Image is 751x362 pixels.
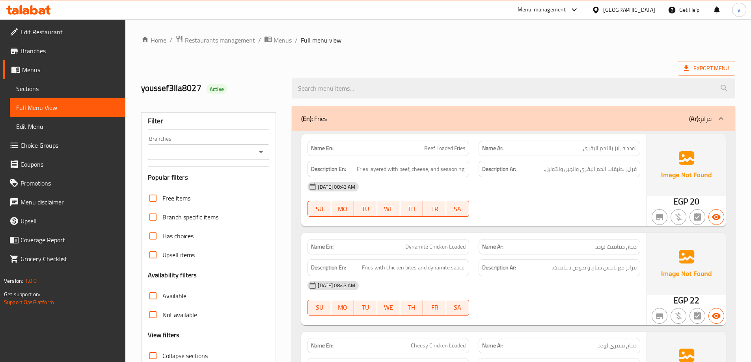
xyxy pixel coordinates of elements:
[357,203,374,215] span: TU
[311,342,334,350] strong: Name En:
[255,147,266,158] button: Open
[3,174,125,193] a: Promotions
[274,35,292,45] span: Menus
[3,41,125,60] a: Branches
[301,113,313,124] b: (En):
[162,310,197,319] span: Not available
[162,212,218,222] span: Branch specific items
[673,293,688,308] span: EGP
[380,302,397,313] span: WE
[311,263,346,273] strong: Description En:
[311,144,334,152] strong: Name En:
[295,35,298,45] li: /
[354,300,377,316] button: TU
[362,263,466,273] span: Fries with chicken bites and dynamite sauce.
[400,201,423,217] button: TH
[423,201,446,217] button: FR
[377,201,400,217] button: WE
[708,308,724,324] button: Available
[315,183,358,191] span: [DATE] 08:43 AM
[671,209,686,225] button: Purchased item
[4,297,54,307] a: Support.OpsPlatform
[148,113,270,130] div: Filter
[331,300,354,316] button: MO
[449,203,466,215] span: SA
[301,114,327,123] p: Fries
[16,122,119,131] span: Edit Menu
[16,103,119,112] span: Full Menu View
[689,113,700,124] b: (Ar):
[20,141,119,150] span: Choice Groups
[603,6,655,14] div: [GEOGRAPHIC_DATA]
[544,164,637,174] span: فرايز بطبقات الحم البقري والجبن والتوابل.
[595,243,637,251] span: دجاج ديناميت لودد
[400,300,423,316] button: TH
[690,308,705,324] button: Not has choices
[690,209,705,225] button: Not has choices
[20,235,119,245] span: Coverage Report
[708,209,724,225] button: Available
[148,173,270,182] h3: Popular filters
[20,197,119,207] span: Menu disclaimer
[292,106,735,131] div: (En): Fries(Ar):فرايز
[315,282,358,289] span: [DATE] 08:43 AM
[598,342,637,350] span: دجاج تشيزي لودد
[10,79,125,98] a: Sections
[3,230,125,249] a: Coverage Report
[20,160,119,169] span: Coupons
[738,6,740,14] span: y
[141,82,283,94] h2: youssef3lla8027
[334,203,351,215] span: MO
[4,276,23,286] span: Version:
[647,134,726,196] img: Ae5nvW7+0k+MAAAAAElFTkSuQmCC
[16,84,119,93] span: Sections
[24,276,37,286] span: 1.0.0
[423,300,446,316] button: FR
[3,136,125,155] a: Choice Groups
[380,203,397,215] span: WE
[185,35,255,45] span: Restaurants management
[424,144,466,152] span: Beef Loaded Fries
[405,243,466,251] span: Dynamite Chicken Loaded
[357,164,466,174] span: Fries layered with beef, cheese, and seasoning.
[690,293,699,308] span: 22
[148,271,197,280] h3: Availability filters
[482,164,516,174] strong: Description Ar:
[207,85,227,93] span: Active
[307,300,331,316] button: SU
[357,302,374,313] span: TU
[10,117,125,136] a: Edit Menu
[162,231,194,241] span: Has choices
[377,300,400,316] button: WE
[258,35,261,45] li: /
[207,84,227,94] div: Active
[292,78,735,98] input: search
[10,98,125,117] a: Full Menu View
[22,65,119,74] span: Menus
[311,302,328,313] span: SU
[678,61,735,76] span: Export Menu
[4,289,40,299] span: Get support on:
[148,330,180,340] h3: View filters
[518,5,566,15] div: Menu-management
[331,201,354,217] button: MO
[3,212,125,230] a: Upsell
[162,351,208,360] span: Collapse sections
[446,300,469,316] button: SA
[3,22,125,41] a: Edit Restaurant
[403,203,420,215] span: TH
[446,201,469,217] button: SA
[403,302,420,313] span: TH
[671,308,686,324] button: Purchased item
[141,35,735,45] nav: breadcrumb
[426,302,443,313] span: FR
[552,263,637,273] span: فرايز مع بايتس دجاج و صوص ديناميت.
[673,194,688,209] span: EGP
[162,193,190,203] span: Free items
[20,46,119,56] span: Branches
[20,216,119,226] span: Upsell
[307,201,331,217] button: SU
[482,342,503,350] strong: Name Ar:
[311,203,328,215] span: SU
[301,35,341,45] span: Full menu view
